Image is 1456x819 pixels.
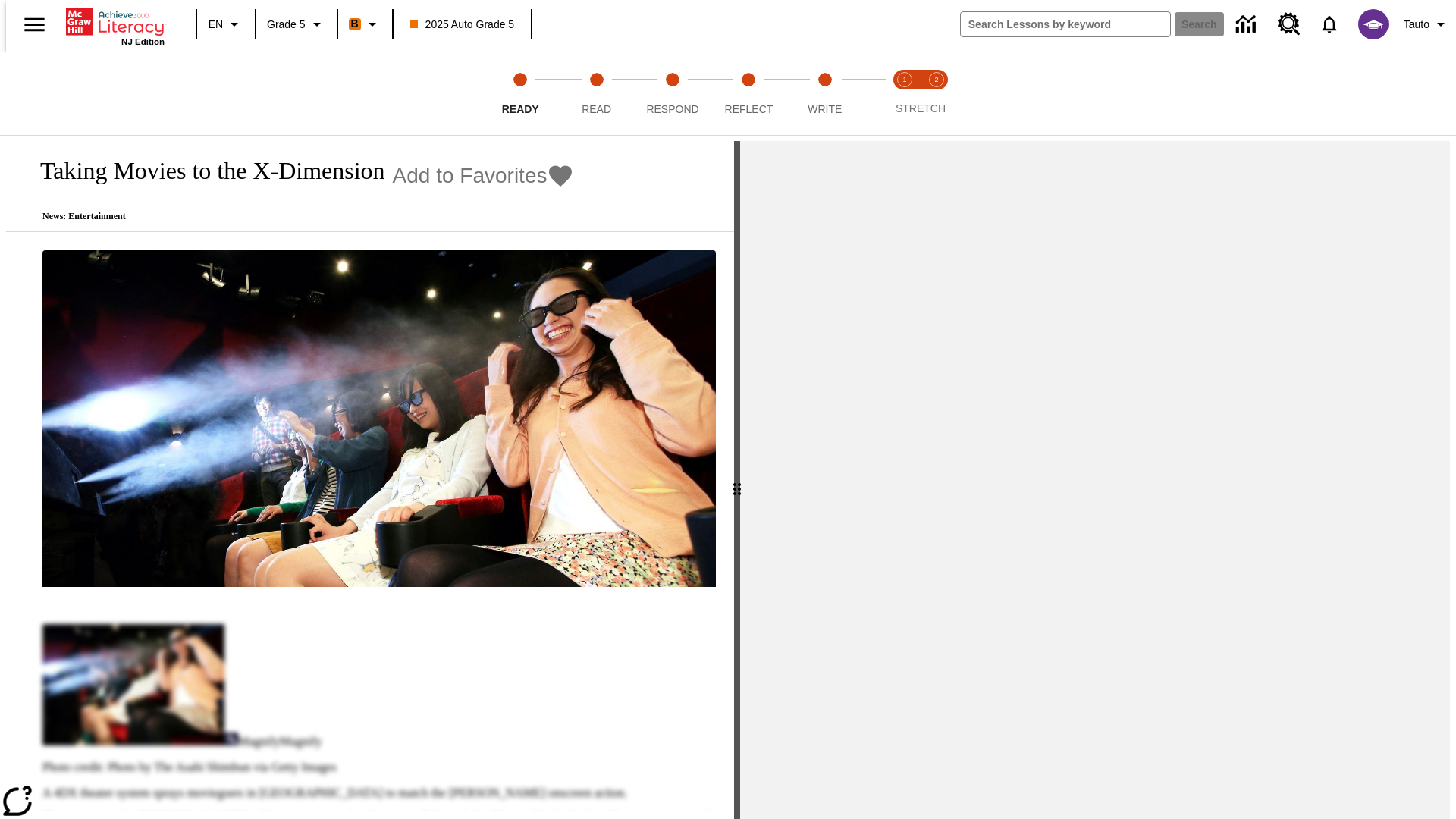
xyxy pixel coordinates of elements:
[261,11,332,38] button: Grade: Grade 5, Select a grade
[629,52,717,135] button: Respond step 3 of 5
[267,17,306,33] span: Grade 5
[1227,4,1269,45] a: Data Center
[121,37,165,46] span: NJ Edition
[1269,4,1310,45] a: Resource Center, Will open in new tab
[1310,5,1349,44] a: Notifications
[209,17,223,33] span: EN
[725,103,773,115] span: Reflect
[24,157,385,185] h1: Taking Movies to the X-Dimension
[410,17,515,33] span: 2025 Auto Grade 5
[1349,5,1398,44] button: Select a new avatar
[1358,9,1389,39] img: avatar image
[351,14,359,33] span: B
[961,12,1170,36] input: search field
[896,102,946,115] span: STRETCH
[12,2,57,47] button: Open side menu
[202,11,250,38] button: Language: EN, Select a language
[6,141,734,811] div: reading
[24,211,574,222] p: News: Entertainment
[343,11,388,38] button: Boost Class color is orange. Change class color
[934,76,938,83] text: 2
[476,52,564,135] button: Ready step 1 of 5
[1398,11,1456,38] button: Profile/Settings
[552,52,640,135] button: Read step 2 of 5
[734,141,740,819] div: Press Enter or Spacebar and then press right and left arrow keys to move the slider
[646,103,698,115] span: Respond
[915,52,959,135] button: Stretch Respond step 2 of 2
[1404,17,1429,33] span: Tauto
[502,103,539,115] span: Ready
[66,5,165,46] div: Home
[42,250,716,587] img: Panel in front of the seats sprays water mist to the happy audience at a 4DX-equipped theater.
[393,162,575,189] button: Add to Favorites - Taking Movies to the X-Dimension
[704,52,792,135] button: Reflect step 4 of 5
[808,103,842,115] span: Write
[393,164,548,188] span: Add to Favorites
[883,52,927,135] button: Stretch Read step 1 of 2
[781,52,869,135] button: Write step 5 of 5
[582,103,611,115] span: Read
[902,76,906,83] text: 1
[740,141,1450,819] div: activity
